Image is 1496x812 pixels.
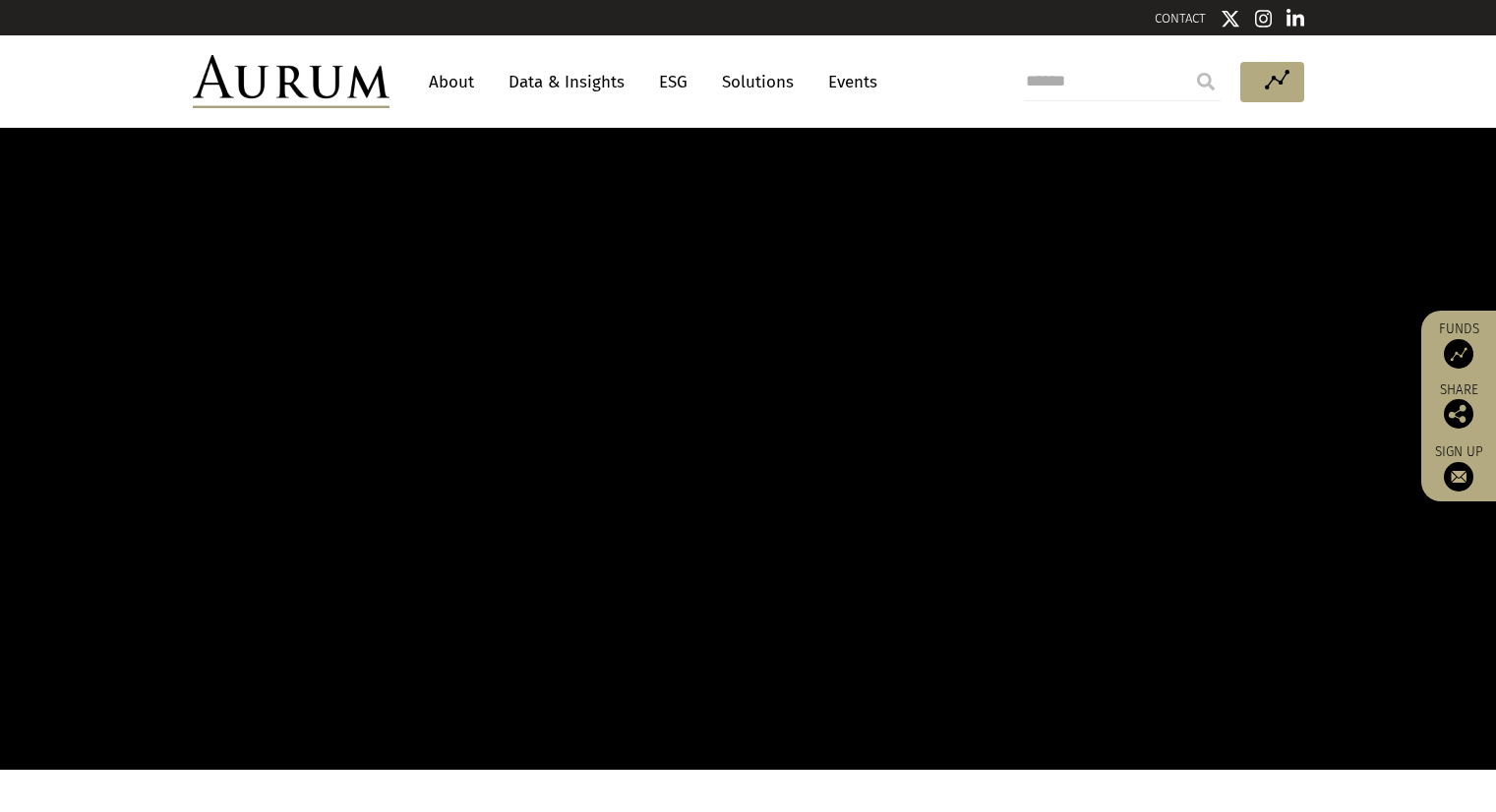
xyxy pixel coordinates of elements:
[1444,339,1473,369] img: Access Funds
[818,64,877,100] a: Events
[1444,462,1473,492] img: Sign up to our newsletter
[193,55,389,108] img: Aurum
[1431,443,1486,492] a: Sign up
[1186,62,1226,101] input: Submit
[1221,9,1240,29] img: Twitter icon
[1287,9,1304,29] img: Linkedin icon
[1431,320,1486,369] a: Funds
[649,64,697,100] a: ESG
[499,64,634,100] a: Data & Insights
[1255,9,1273,29] img: Instagram icon
[1431,383,1486,429] div: Share
[712,64,804,100] a: Solutions
[1155,11,1206,26] a: CONTACT
[419,64,484,100] a: About
[1444,399,1473,429] img: Share this post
